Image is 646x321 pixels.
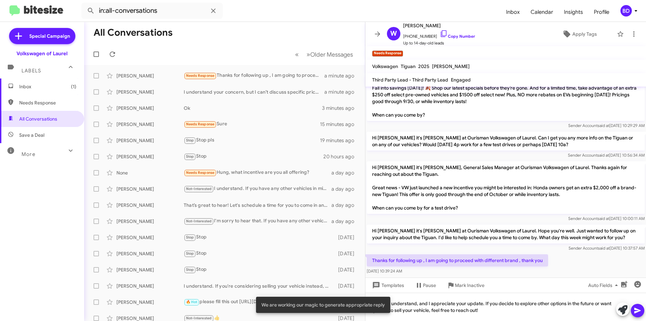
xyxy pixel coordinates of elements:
p: Thanks for following up , I am going to proceed with different brand , thank you [367,254,548,266]
span: All Conversations [19,116,57,122]
div: [PERSON_NAME] [116,121,184,128]
button: Apply Tags [545,28,614,40]
div: Thanks for following up , I am going to proceed with different brand , thank you [184,72,324,79]
div: a day ago [331,186,360,192]
span: Needs Response [19,99,76,106]
div: [PERSON_NAME] [116,234,184,241]
div: [PERSON_NAME] [116,137,184,144]
span: Save a Deal [19,132,44,138]
div: [PERSON_NAME] [116,218,184,225]
div: [PERSON_NAME] [116,186,184,192]
span: Stop [186,267,194,272]
div: a day ago [331,218,360,225]
a: Copy Number [440,34,475,39]
nav: Page navigation example [291,47,357,61]
div: [PERSON_NAME] [116,89,184,95]
span: Stop [186,235,194,239]
span: said at [597,153,609,158]
div: [PERSON_NAME] [116,72,184,79]
div: I understand, and I appreciate your update. If you decide to explore other options in the future ... [365,293,646,321]
div: 20 hours ago [323,153,360,160]
span: Tiguan [401,63,416,69]
div: [DATE] [335,283,360,289]
div: I understand your concern, but I can’t discuss specific prices. I'd love for you to come in and w... [184,89,324,95]
div: [DATE] [335,250,360,257]
span: [PHONE_NUMBER] [403,30,475,40]
span: « [295,50,299,59]
a: Insights [559,2,588,22]
span: said at [598,123,609,128]
span: Sender Account [DATE] 10:29:29 AM [568,123,645,128]
p: Hi [PERSON_NAME] it's [PERSON_NAME] at Ourisman Volkswagen of Laurel. Can I get you any more info... [367,132,645,151]
span: Auto Fields [588,279,620,291]
div: None [116,169,184,176]
span: Up to 14-day-old leads [403,40,475,46]
span: Labels [22,68,41,74]
span: Stop [186,251,194,256]
div: Hung, what incentive are you all offering? [184,169,331,176]
button: Previous [291,47,303,61]
span: Sender Account [DATE] 10:56:34 AM [568,153,645,158]
span: Not-Interested [186,219,212,223]
input: Search [81,3,223,19]
div: Stop [184,266,335,274]
div: a minute ago [324,89,360,95]
div: 15 minutes ago [320,121,360,128]
div: [PERSON_NAME] [116,202,184,208]
span: Apply Tags [572,28,597,40]
button: Pause [409,279,441,291]
span: [PERSON_NAME] [403,22,475,30]
span: Older Messages [310,51,353,58]
span: Templates [371,279,404,291]
span: » [307,50,310,59]
div: BD [620,5,632,17]
span: Sender Account [DATE] 10:37:57 AM [569,246,645,251]
span: 🔥 Hot [186,300,198,304]
div: [PERSON_NAME] [116,105,184,111]
span: More [22,151,35,157]
div: 19 minutes ago [320,137,360,144]
div: Ok [184,105,322,111]
div: [PERSON_NAME] [116,283,184,289]
span: Mark Inactive [455,279,485,291]
span: Not-Interested [186,187,212,191]
span: Volkswagen [372,63,398,69]
p: Hi [PERSON_NAME] it's [PERSON_NAME], General Sales Manager at Ourisman Volkswagen of Laurel. Than... [367,161,645,214]
span: Special Campaign [29,33,70,39]
div: please fill this out [URL][DOMAIN_NAME] [184,298,335,306]
div: [DATE] [335,234,360,241]
a: Inbox [501,2,525,22]
span: Not-Interested [186,316,212,320]
span: [PERSON_NAME] [432,63,470,69]
span: (1) [71,83,76,90]
div: a day ago [331,169,360,176]
small: Needs Response [372,51,403,57]
div: Stop [184,233,335,241]
div: Stop [184,153,323,160]
p: Hi [PERSON_NAME] it's [PERSON_NAME], General Sales Manager at Ourisman Volkswagen of Laurel. Than... [367,62,645,121]
div: Stop pls [184,136,320,144]
div: I'm sorry to hear that. If you have any other vehicles you'd like to discuss selling, please let ... [184,217,331,225]
span: Stop [186,154,194,159]
div: I understand. If you're considering selling your vehicle instead, we can evaluate it for you. Whe... [184,283,335,289]
span: Inbox [19,83,76,90]
span: [DATE] 10:39:24 AM [367,268,402,274]
span: Needs Response [186,170,215,175]
span: 2025 [418,63,429,69]
span: We are working our magic to generate appropriate reply [261,301,385,308]
span: Stop [186,138,194,142]
div: I understand. If you have any other vehicles in mind or change your mind in the future, feel free... [184,185,331,193]
div: [DATE] [335,266,360,273]
button: Auto Fields [583,279,626,291]
div: [PERSON_NAME] [116,266,184,273]
div: [PERSON_NAME] [116,153,184,160]
span: Third Party Lead - Third Party Lead [372,77,448,83]
span: Calendar [525,2,559,22]
button: Templates [365,279,409,291]
span: W [390,28,397,39]
div: 3 minutes ago [322,105,360,111]
div: Volkswagen of Laurel [16,50,68,57]
span: Pause [423,279,436,291]
h1: All Conversations [94,27,173,38]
